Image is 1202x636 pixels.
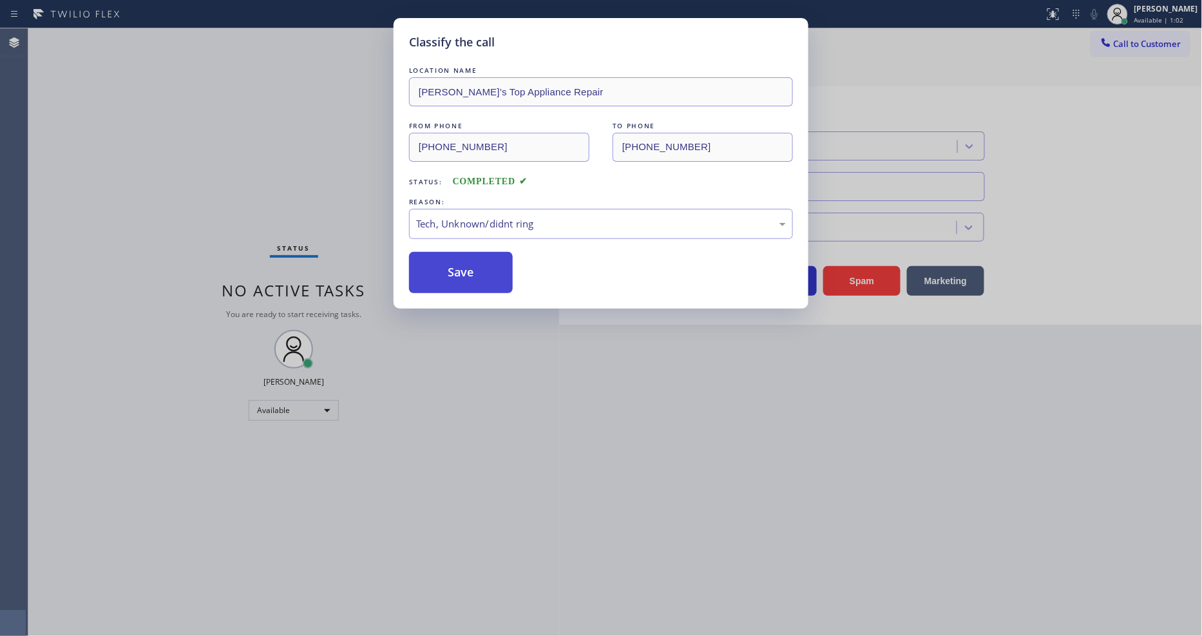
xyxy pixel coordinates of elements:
div: TO PHONE [613,119,793,133]
input: From phone [409,133,589,162]
input: To phone [613,133,793,162]
button: Save [409,252,513,293]
h5: Classify the call [409,34,495,51]
div: Tech, Unknown/didnt ring [416,217,786,231]
div: FROM PHONE [409,119,589,133]
span: COMPLETED [453,177,528,186]
span: Status: [409,177,443,186]
div: REASON: [409,195,793,209]
div: LOCATION NAME [409,64,793,77]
